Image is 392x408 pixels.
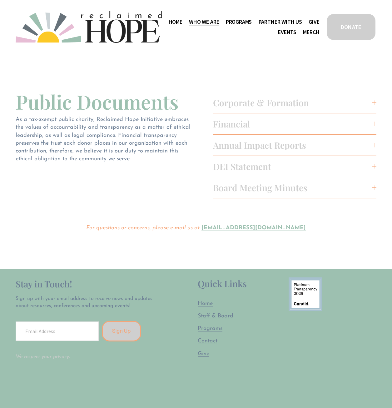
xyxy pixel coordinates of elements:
[309,17,319,27] a: Give
[198,325,222,332] a: Programs
[198,338,217,344] span: Contact
[213,139,372,151] span: Annual Impact Reports
[198,301,213,306] span: Home
[278,27,296,37] a: Events
[112,328,131,334] span: Sign Up
[198,312,233,320] a: Staff & Board
[16,277,164,291] h2: Stay in Touch!
[259,17,302,27] span: Partner With Us
[213,156,376,177] button: DEI Statement
[198,337,217,345] a: Contact
[198,350,209,358] a: Give
[198,326,222,331] span: Programs
[213,135,376,156] button: Annual Impact Reports
[198,278,247,289] span: Quick Links
[16,11,162,43] img: Reclaimed Hope Initiative
[16,117,192,162] span: As a tax-exempt public charity, Reclaimed Hope Initiative embraces the values of accountability a...
[86,225,200,231] em: For questions or concerns, please e-mail us at
[226,17,252,27] a: folder dropdown
[198,313,233,319] span: Staff & Board
[198,351,209,357] span: Give
[189,17,219,27] span: Who We Are
[303,27,319,37] a: Merch
[259,17,302,27] a: folder dropdown
[213,97,372,108] span: Corporate & Formation
[16,354,70,359] a: We respect your privacy.
[289,277,322,311] img: 9878580
[213,92,376,113] button: Corporate & Formation
[169,17,182,27] a: Home
[102,321,141,341] button: Sign Up
[16,295,164,309] p: Sign up with your email address to receive news and updates about resources, conferences and upco...
[226,17,252,27] span: Programs
[213,182,372,193] span: Board Meeting Minutes
[201,225,306,231] a: [EMAIL_ADDRESS][DOMAIN_NAME]
[213,177,376,198] button: Board Meeting Minutes
[198,300,213,307] a: Home
[213,118,372,130] span: Financial
[213,113,376,134] button: Financial
[16,321,99,341] input: Email Address
[213,161,372,172] span: DEI Statement
[16,88,179,115] span: Public Documents
[326,13,376,41] a: DONATE
[189,17,219,27] a: folder dropdown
